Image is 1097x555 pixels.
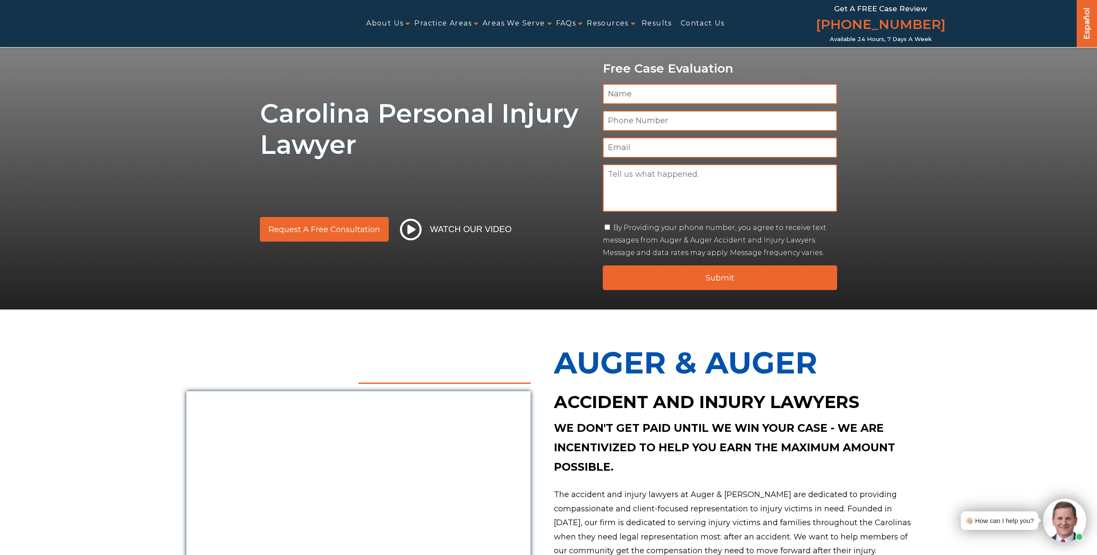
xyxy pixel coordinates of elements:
[965,515,1034,526] div: 👋🏼 How can I help you?
[603,223,826,257] label: By Providing your phone number, you agree to receive text messages from Auger & Auger Accident an...
[587,14,629,33] a: Resources
[603,111,838,131] input: Phone Number
[556,14,576,33] a: FAQs
[554,418,911,477] p: We don't get paid until we win your case - we are incentivized to help you earn the maximum amoun...
[554,335,911,390] p: Auger & Auger
[269,226,380,233] span: Request a Free Consultation
[397,218,515,241] button: Watch Our Video
[366,14,403,33] a: About Us
[603,84,838,104] input: Name
[1043,499,1086,542] img: Intaker widget Avatar
[816,15,946,36] a: [PHONE_NUMBER]
[139,13,275,34] img: Auger & Auger Accident and Injury Lawyers Logo
[414,14,472,33] a: Practice Areas
[603,137,838,158] input: Email
[830,36,932,43] span: Available 24 Hours, 7 Days a Week
[834,4,927,13] span: Get a FREE Case Review
[603,265,838,290] input: Submit
[260,165,513,198] img: sub text
[260,98,592,160] h1: Carolina Personal Injury Lawyer
[483,14,545,33] a: Areas We Serve
[554,390,911,414] h2: Accident and Injury Lawyers
[603,62,838,75] p: Free Case Evaluation
[681,14,725,33] a: Contact Us
[642,14,672,33] a: Results
[260,217,389,242] a: Request a Free Consultation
